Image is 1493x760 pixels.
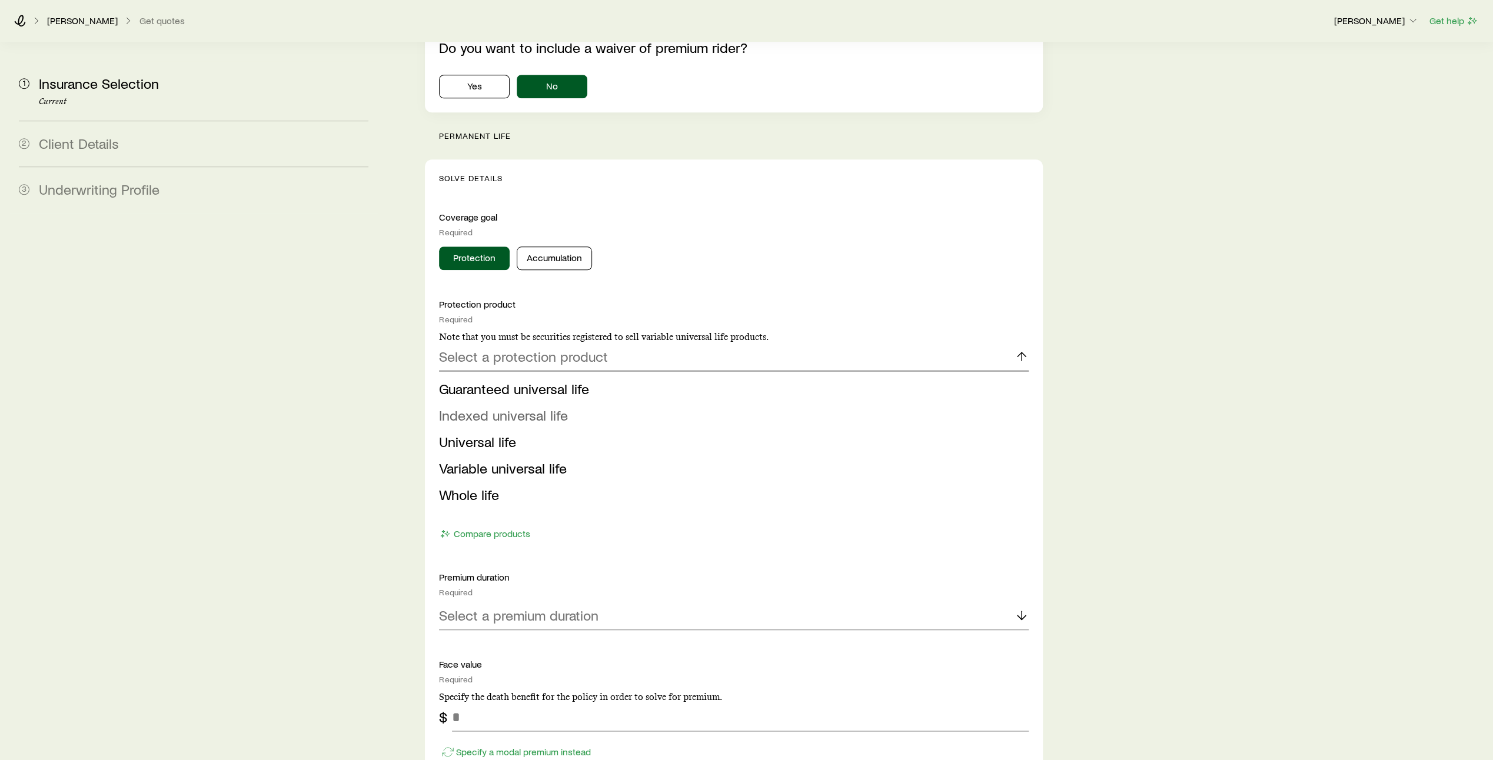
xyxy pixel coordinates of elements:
[439,75,510,98] button: Yes
[439,131,1043,141] p: permanent life
[19,184,29,195] span: 3
[439,675,1029,684] div: Required
[439,433,516,450] span: Universal life
[439,402,1022,429] li: Indexed universal life
[439,331,1029,343] p: Note that you must be securities registered to sell variable universal life products.
[139,15,185,26] button: Get quotes
[439,348,608,365] p: Select a protection product
[439,691,1029,703] p: Specify the death benefit for the policy in order to solve for premium.
[1429,14,1479,28] button: Get help
[1334,14,1419,28] button: [PERSON_NAME]
[39,75,159,92] span: Insurance Selection
[517,75,587,98] button: No
[39,181,159,198] span: Underwriting Profile
[439,429,1022,455] li: Universal life
[19,78,29,89] span: 1
[439,455,1022,482] li: Variable universal life
[439,380,589,397] span: Guaranteed universal life
[439,658,1029,670] p: Face value
[39,135,119,152] span: Client Details
[439,298,1029,310] p: Protection product
[439,527,531,541] button: Compare products
[439,39,1029,56] p: Do you want to include a waiver of premium rider?
[439,228,1029,237] div: Required
[439,211,1029,223] p: Coverage goal
[439,315,1029,324] div: Required
[439,246,510,270] button: Protection
[439,174,1029,183] p: Solve Details
[456,746,591,758] p: Specify a modal premium instead
[439,482,1022,508] li: Whole life
[439,571,1029,583] p: Premium duration
[439,459,567,476] span: Variable universal life
[47,15,118,26] p: [PERSON_NAME]
[517,246,592,270] button: Accumulation
[439,486,499,503] span: Whole life
[1334,15,1419,26] p: [PERSON_NAME]
[39,97,368,106] p: Current
[439,745,591,759] button: Specify a modal premium instead
[439,709,447,725] div: $
[439,607,598,624] p: Select a premium duration
[439,588,1029,597] div: Required
[439,406,568,424] span: Indexed universal life
[439,376,1022,402] li: Guaranteed universal life
[19,138,29,149] span: 2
